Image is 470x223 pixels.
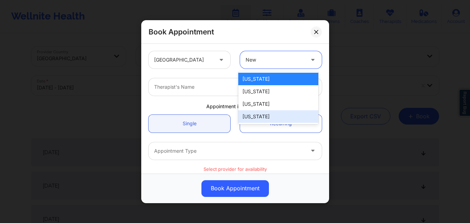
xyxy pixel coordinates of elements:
[238,85,318,98] div: [US_STATE]
[240,114,322,132] a: Recurring
[238,73,318,85] div: [US_STATE]
[238,98,318,110] div: [US_STATE]
[201,180,269,197] button: Book Appointment
[144,103,327,110] div: Appointment information:
[149,114,230,132] a: Single
[238,110,318,123] div: [US_STATE]
[154,51,213,69] div: [GEOGRAPHIC_DATA]
[149,27,214,37] h2: Book Appointment
[149,166,322,172] p: Select provider for availability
